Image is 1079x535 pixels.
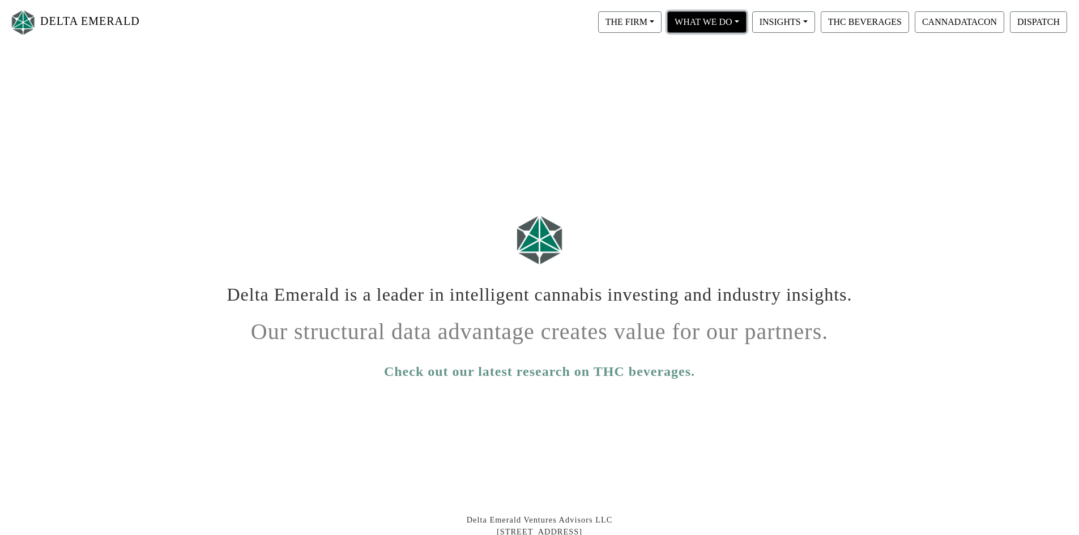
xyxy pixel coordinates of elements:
[821,11,909,33] button: THC BEVERAGES
[818,16,912,26] a: THC BEVERAGES
[598,11,662,33] button: THE FIRM
[9,5,140,40] a: DELTA EMERALD
[1007,16,1070,26] a: DISPATCH
[912,16,1007,26] a: CANNADATACON
[511,210,568,269] img: Logo
[752,11,815,33] button: INSIGHTS
[225,275,854,305] h1: Delta Emerald is a leader in intelligent cannabis investing and industry insights.
[225,310,854,345] h1: Our structural data advantage creates value for our partners.
[915,11,1004,33] button: CANNADATACON
[9,7,37,37] img: Logo
[1010,11,1067,33] button: DISPATCH
[667,11,747,33] button: WHAT WE DO
[384,361,695,382] a: Check out our latest research on THC beverages.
